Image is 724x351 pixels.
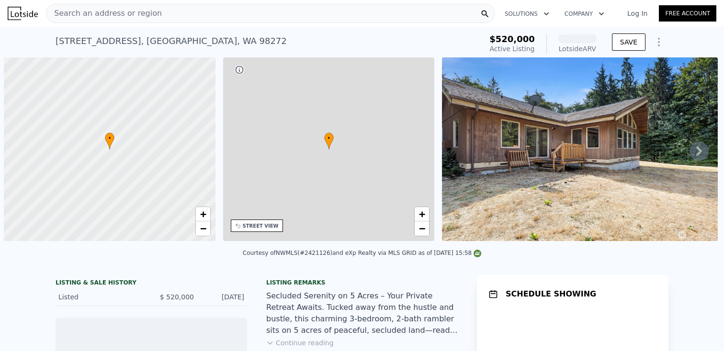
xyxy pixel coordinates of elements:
[324,132,334,149] div: •
[442,57,718,241] img: Sale: 167475679 Parcel: 103937091
[196,221,210,236] a: Zoom out
[419,222,425,234] span: −
[56,279,247,288] div: LISTING & SALE HISTORY
[557,5,612,22] button: Company
[659,5,716,22] a: Free Account
[474,250,481,257] img: NWMLS Logo
[200,208,206,220] span: +
[419,208,425,220] span: +
[243,222,279,230] div: STREET VIEW
[497,5,557,22] button: Solutions
[415,207,429,221] a: Zoom in
[202,292,244,302] div: [DATE]
[616,9,659,18] a: Log In
[160,293,194,301] span: $ 520,000
[612,33,645,51] button: SAVE
[490,45,535,53] span: Active Listing
[489,34,535,44] span: $520,000
[324,134,334,143] span: •
[649,33,668,52] button: Show Options
[8,7,38,20] img: Lotside
[266,338,334,348] button: Continue reading
[200,222,206,234] span: −
[105,134,114,143] span: •
[558,44,597,54] div: Lotside ARV
[415,221,429,236] a: Zoom out
[266,290,458,336] div: Secluded Serenity on 5 Acres – Your Private Retreat Awaits. Tucked away from the hustle and bustl...
[243,250,481,256] div: Courtesy of NWMLS (#2421126) and eXp Realty via MLS GRID as of [DATE] 15:58
[196,207,210,221] a: Zoom in
[105,132,114,149] div: •
[46,8,162,19] span: Search an address or region
[56,34,287,48] div: [STREET_ADDRESS] , [GEOGRAPHIC_DATA] , WA 98272
[266,279,458,286] div: Listing remarks
[506,288,596,300] h1: SCHEDULE SHOWING
[58,292,144,302] div: Listed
